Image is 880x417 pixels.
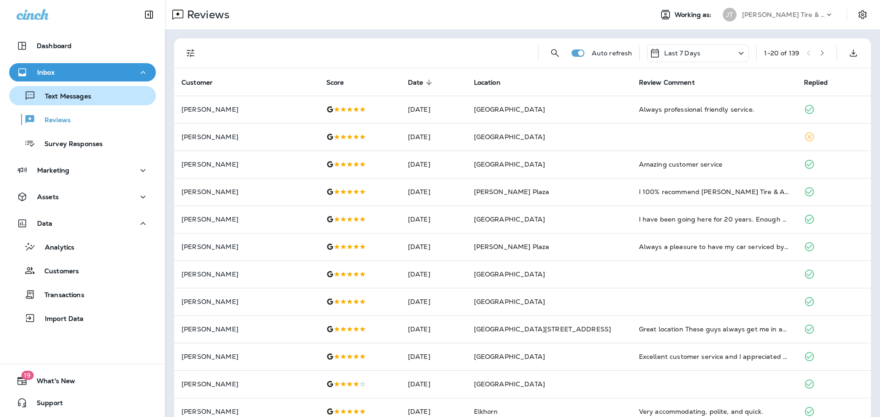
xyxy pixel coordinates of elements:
[408,79,423,87] span: Date
[639,78,707,87] span: Review Comment
[9,86,156,105] button: Text Messages
[401,178,467,206] td: [DATE]
[474,298,545,306] span: [GEOGRAPHIC_DATA]
[474,243,550,251] span: [PERSON_NAME] Plaza
[639,325,789,334] div: Great location These guys always get me in and out quick and deliver quality work Very easy to wo...
[9,309,156,328] button: Import Data
[181,216,312,223] p: [PERSON_NAME]
[854,6,871,23] button: Settings
[9,394,156,412] button: Support
[401,206,467,233] td: [DATE]
[546,44,564,62] button: Search Reviews
[181,44,200,62] button: Filters
[9,188,156,206] button: Assets
[37,69,55,76] p: Inbox
[474,407,498,416] span: Elkhorn
[9,161,156,179] button: Marketing
[723,8,737,22] div: JT
[639,352,789,361] div: Excellent customer service and I appreciated they could get me in for tire repair quickly. Very p...
[474,188,550,196] span: [PERSON_NAME] Plaza
[474,215,545,223] span: [GEOGRAPHIC_DATA]
[474,160,545,168] span: [GEOGRAPHIC_DATA]
[21,371,33,380] span: 19
[136,5,162,24] button: Collapse Sidebar
[35,291,84,300] p: Transactions
[35,140,103,149] p: Survey Responses
[844,44,863,62] button: Export as CSV
[9,214,156,233] button: Data
[639,407,789,416] div: Very accommodating, polite, and quick.
[326,78,356,87] span: Score
[181,380,312,388] p: [PERSON_NAME]
[36,92,91,101] p: Text Messages
[401,288,467,315] td: [DATE]
[181,161,312,168] p: [PERSON_NAME]
[181,78,225,87] span: Customer
[401,343,467,370] td: [DATE]
[804,79,828,87] span: Replied
[183,8,230,22] p: Reviews
[181,408,312,415] p: [PERSON_NAME]
[639,242,789,251] div: Always a pleasure to have my car serviced by Hal's Team very professional,friendly and care about...
[401,233,467,260] td: [DATE]
[408,78,435,87] span: Date
[474,79,500,87] span: Location
[181,106,312,113] p: [PERSON_NAME]
[474,133,545,141] span: [GEOGRAPHIC_DATA]
[9,134,156,153] button: Survey Responses
[9,261,156,280] button: Customers
[9,110,156,129] button: Reviews
[9,372,156,390] button: 19What's New
[181,188,312,195] p: [PERSON_NAME]
[9,37,156,55] button: Dashboard
[474,78,512,87] span: Location
[474,380,545,388] span: [GEOGRAPHIC_DATA]
[474,105,545,114] span: [GEOGRAPHIC_DATA]
[35,267,79,276] p: Customers
[37,220,53,227] p: Data
[401,96,467,123] td: [DATE]
[35,116,71,125] p: Reviews
[675,11,714,19] span: Working as:
[27,377,75,388] span: What's New
[639,105,789,114] div: Always professional friendly service.
[474,352,545,361] span: [GEOGRAPHIC_DATA]
[804,78,840,87] span: Replied
[401,123,467,151] td: [DATE]
[401,370,467,398] td: [DATE]
[181,79,213,87] span: Customer
[36,244,74,252] p: Analytics
[401,260,467,288] td: [DATE]
[664,49,700,57] p: Last 7 Days
[37,42,71,49] p: Dashboard
[401,315,467,343] td: [DATE]
[639,79,695,87] span: Review Comment
[9,63,156,81] button: Inbox
[474,325,611,333] span: [GEOGRAPHIC_DATA][STREET_ADDRESS]
[592,49,632,57] p: Auto refresh
[37,193,59,200] p: Assets
[639,187,789,196] div: I 100% recommend Jensen Tire & Auto for any tire or service needs. It is hard to find honest auto...
[9,237,156,256] button: Analytics
[181,298,312,305] p: [PERSON_NAME]
[27,399,63,410] span: Support
[181,271,312,278] p: [PERSON_NAME]
[181,133,312,141] p: [PERSON_NAME]
[181,325,312,333] p: [PERSON_NAME]
[181,243,312,250] p: [PERSON_NAME]
[474,270,545,278] span: [GEOGRAPHIC_DATA]
[9,285,156,304] button: Transactions
[764,49,799,57] div: 1 - 20 of 139
[639,215,789,224] div: I have been going here for 20 years. Enough said?
[639,160,789,169] div: Amazing customer service
[742,11,825,18] p: [PERSON_NAME] Tire & Auto
[36,315,84,324] p: Import Data
[326,79,344,87] span: Score
[181,353,312,360] p: [PERSON_NAME]
[401,151,467,178] td: [DATE]
[37,167,69,174] p: Marketing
